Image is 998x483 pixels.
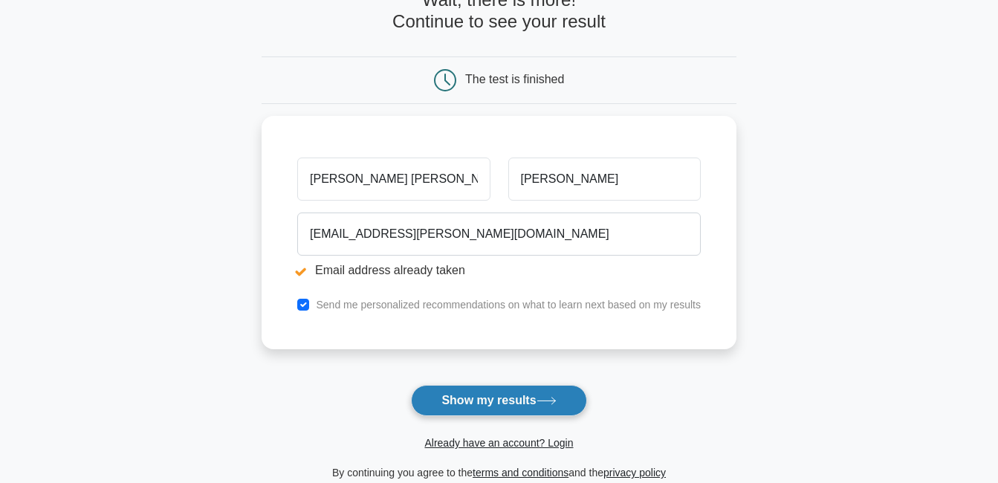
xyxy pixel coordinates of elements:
[411,385,586,416] button: Show my results
[253,464,745,482] div: By continuing you agree to the and the
[297,158,490,201] input: First name
[297,262,701,279] li: Email address already taken
[603,467,666,479] a: privacy policy
[465,73,564,85] div: The test is finished
[316,299,701,311] label: Send me personalized recommendations on what to learn next based on my results
[508,158,701,201] input: Last name
[424,437,573,449] a: Already have an account? Login
[473,467,568,479] a: terms and conditions
[297,213,701,256] input: Email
